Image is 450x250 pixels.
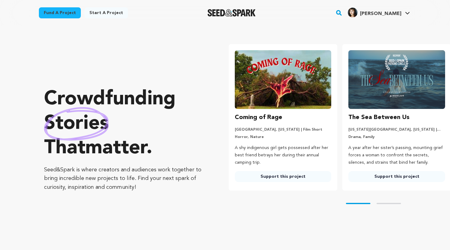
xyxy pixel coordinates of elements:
[235,144,332,166] p: A shy indigenous girl gets possessed after her best friend betrays her during their annual campin...
[84,7,128,18] a: Start a project
[348,8,358,17] img: f5dc29384844d258.jpg
[347,6,411,17] a: Luca Bella S.'s Profile
[208,9,256,17] a: Seed&Spark Homepage
[44,107,109,140] img: hand sketched image
[39,7,81,18] a: Fund a project
[235,127,332,132] p: [GEOGRAPHIC_DATA], [US_STATE] | Film Short
[360,11,401,16] span: [PERSON_NAME]
[348,50,445,109] img: The Sea Between Us image
[44,87,204,161] p: Crowdfunding that .
[235,135,332,140] p: Horror, Nature
[44,166,204,192] p: Seed&Spark is where creators and audiences work together to bring incredible new projects to life...
[348,8,401,17] div: Luca Bella S.'s Profile
[235,113,282,122] h3: Coming of Rage
[348,135,445,140] p: Drama, Family
[235,50,332,109] img: Coming of Rage image
[85,139,146,158] span: matter
[348,144,445,166] p: A year after her sister’s passing, mounting grief forces a woman to confront the secrets, silence...
[208,9,256,17] img: Seed&Spark Logo Dark Mode
[347,6,411,19] span: Luca Bella S.'s Profile
[348,113,410,122] h3: The Sea Between Us
[348,171,445,182] a: Support this project
[235,171,332,182] a: Support this project
[348,127,445,132] p: [US_STATE][GEOGRAPHIC_DATA], [US_STATE] | Film Short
